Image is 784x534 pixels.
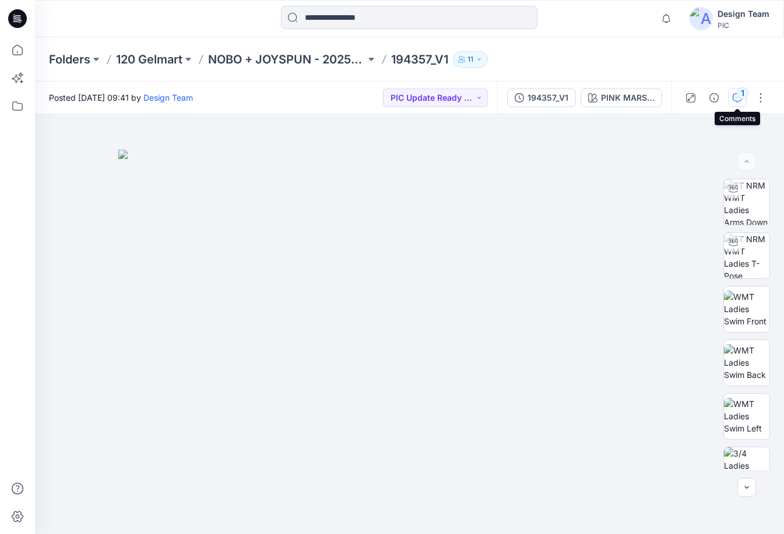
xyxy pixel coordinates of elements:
img: WMT Ladies Swim Back [724,344,769,381]
a: Folders [49,51,90,68]
img: WMT Ladies Swim Left [724,398,769,434]
div: 1 [737,87,748,99]
img: TT NRM WMT Ladies T-Pose [724,233,769,278]
button: 194357_V1 [507,89,576,107]
div: PINK MARSHMALLOW [601,91,655,104]
p: 194357_V1 [391,51,448,68]
a: NOBO + JOYSPUN - 20250912_120_GC [208,51,365,68]
div: 194357_V1 [528,91,568,104]
div: PIC [718,21,769,30]
img: 3/4 Ladies Swim Default [724,447,769,493]
img: WMT Ladies Swim Front [724,291,769,327]
a: Design Team [143,93,193,102]
button: Details [705,89,723,107]
button: 1 [728,89,747,107]
span: Posted [DATE] 09:41 by [49,91,193,104]
img: avatar [690,7,713,30]
p: 11 [467,53,473,66]
img: TT NRM WMT Ladies Arms Down [724,179,769,225]
button: PINK MARSHMALLOW [581,89,662,107]
button: 11 [453,51,488,68]
div: Design Team [718,7,769,21]
a: 120 Gelmart [116,51,182,68]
